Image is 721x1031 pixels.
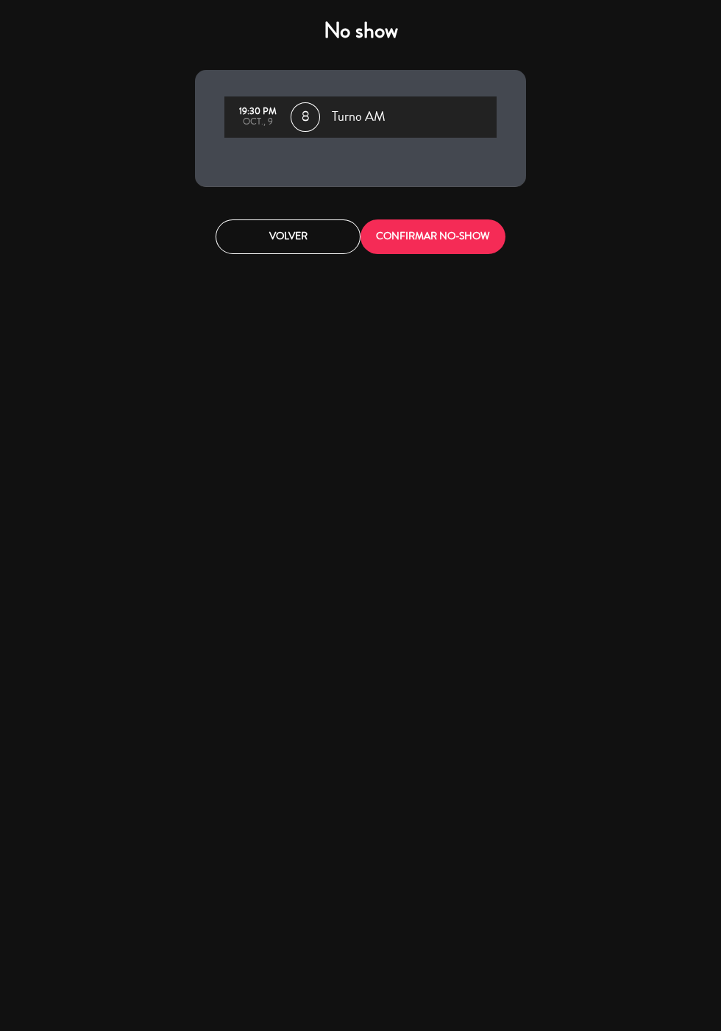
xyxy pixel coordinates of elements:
[232,107,283,117] div: 19:30 PM
[232,117,283,127] div: oct., 9
[291,102,320,132] span: 8
[216,219,360,254] button: Volver
[332,106,386,128] span: Turno AM
[360,219,505,254] button: CONFIRMAR NO-SHOW
[195,18,526,44] h4: No show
